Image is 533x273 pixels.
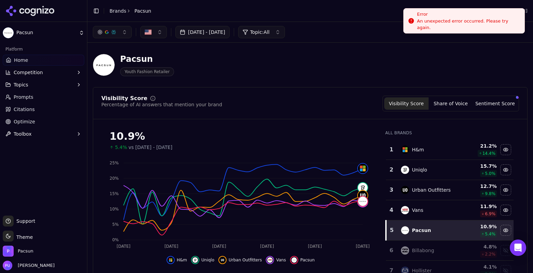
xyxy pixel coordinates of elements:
[412,166,427,173] div: Uniqlo
[389,246,394,255] div: 6
[291,257,297,263] img: pacsun
[112,222,119,227] tspan: 5%
[500,205,511,216] button: Hide vans data
[412,187,451,193] div: Urban Outfitters
[412,247,434,254] div: Billabong
[3,27,14,38] img: Pacsun
[110,207,119,211] tspan: 10%
[464,142,497,149] div: 21.2 %
[3,44,84,55] div: Platform
[358,196,368,206] img: pacsun
[120,67,174,76] span: Youth Fashion Retailer
[110,161,119,165] tspan: 25%
[500,164,511,175] button: Hide uniqlo data
[115,144,127,151] span: 5.4%
[14,234,33,240] span: Theme
[386,241,514,261] tr: 6billabongBillabong4.8%2.2%Show billabong data
[229,257,262,263] span: Urban Outfitters
[175,26,230,38] button: [DATE] - [DATE]
[500,185,511,195] button: Hide urban outfitters data
[129,144,173,151] span: vs [DATE] - [DATE]
[385,130,514,136] div: All Brands
[14,81,28,88] span: Topics
[358,183,368,192] img: uniqlo
[401,146,409,154] img: h&m
[500,225,511,236] button: Hide pacsun data
[110,191,119,196] tspan: 15%
[412,207,423,214] div: Vans
[389,146,394,154] div: 1
[386,140,514,160] tr: 1h&mH&m21.2%14.4%Hide h&m data
[300,257,315,263] span: Pacsun
[117,244,131,249] tspan: [DATE]
[308,244,322,249] tspan: [DATE]
[464,263,497,270] div: 4.1 %
[3,92,84,103] a: Prompts
[3,246,14,257] img: Pacsun
[14,57,28,64] span: Home
[134,8,151,14] span: Pacsun
[401,186,409,194] img: urban outfitters
[401,226,409,234] img: pacsun
[177,257,187,263] span: H&m
[500,245,511,256] button: Show billabong data
[101,96,147,101] div: Visibility Score
[389,206,394,214] div: 4
[464,243,497,250] div: 4.8 %
[167,256,187,264] button: Hide h&m data
[401,246,409,255] img: billabong
[110,8,151,14] nav: breadcrumb
[260,244,274,249] tspan: [DATE]
[212,244,226,249] tspan: [DATE]
[14,106,35,113] span: Citations
[250,29,270,36] span: Topic: All
[3,67,84,78] button: Competition
[412,227,431,234] div: Pacsun
[417,18,519,30] div: An unexpected error occurred. Please try again.
[3,55,84,66] a: Home
[485,171,495,176] span: 5.0 %
[3,128,84,139] button: Toolbox
[356,244,370,249] tspan: [DATE]
[192,257,198,263] img: uniqlo
[266,256,286,264] button: Hide vans data
[485,191,495,196] span: 9.8 %
[201,257,214,263] span: Uniqlo
[389,166,394,174] div: 2
[110,130,372,142] div: 10.9%
[510,240,526,256] div: Open Intercom Messenger
[14,118,35,125] span: Optimize
[485,251,495,257] span: 2.2 %
[164,244,178,249] tspan: [DATE]
[3,79,84,90] button: Topics
[386,200,514,220] tr: 4vansVans11.9%6.9%Hide vans data
[220,257,225,263] img: urban outfitters
[485,231,495,237] span: 5.4 %
[429,97,473,110] button: Share of Voice
[464,163,497,169] div: 15.7 %
[500,144,511,155] button: Hide h&m data
[482,151,495,156] span: 14.4 %
[386,220,514,241] tr: 5pacsunPacsun10.9%5.4%Hide pacsun data
[15,262,55,269] span: [PERSON_NAME]
[14,131,32,137] span: Toolbox
[112,237,119,242] tspan: 0%
[168,257,173,263] img: h&m
[16,30,76,36] span: Pacsun
[290,256,315,264] button: Hide pacsun data
[412,146,424,153] div: H&m
[389,226,394,234] div: 5
[276,257,286,263] span: Vans
[3,261,55,270] button: Open user button
[14,94,33,100] span: Prompts
[473,97,517,110] button: Sentiment Score
[3,116,84,127] a: Optimize
[485,211,495,217] span: 6.9 %
[93,54,115,76] img: Pacsun
[464,223,497,230] div: 10.9 %
[145,29,152,36] img: US
[389,186,394,194] div: 3
[358,191,368,200] img: urban outfitters
[14,69,43,76] span: Competition
[358,164,368,173] img: h&m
